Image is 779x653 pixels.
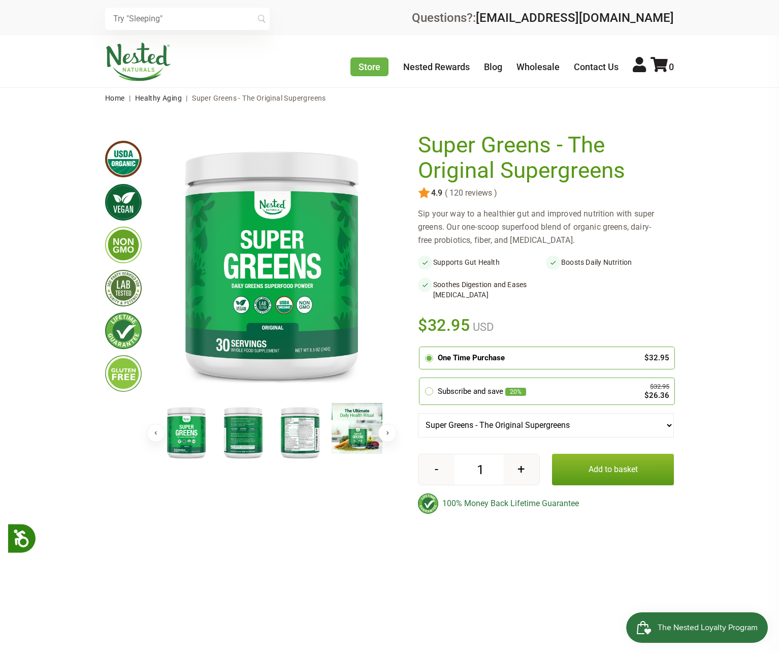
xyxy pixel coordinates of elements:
[484,61,502,72] a: Blog
[105,8,270,30] input: Try "Sleeping"
[418,493,674,514] div: 100% Money Back Lifetime Guarantee
[105,141,142,177] img: usdaorganic
[147,424,165,442] button: Previous
[105,184,142,221] img: vegan
[105,355,142,392] img: glutenfree
[470,321,494,333] span: USD
[442,189,497,198] span: ( 120 reviews )
[418,314,470,336] span: $32.95
[418,187,430,199] img: star.svg
[105,313,142,349] img: lifetimeguarantee
[105,227,142,263] img: gmofree
[552,454,674,485] button: Add to basket
[546,255,674,269] li: Boosts Daily Nutrition
[418,493,438,514] img: badge-lifetimeguarantee-color.svg
[183,94,190,102] span: |
[476,11,674,25] a: [EMAIL_ADDRESS][DOMAIN_NAME]
[418,207,674,247] div: Sip your way to a healthier gut and improved nutrition with super greens. Our one-scoop superfood...
[516,61,560,72] a: Wholesale
[192,94,326,102] span: Super Greens - The Original Supergreens
[158,133,385,394] img: Super Greens - The Original Supergreens
[105,88,674,108] nav: breadcrumbs
[105,43,171,81] img: Nested Naturals
[403,61,470,72] a: Nested Rewards
[418,255,546,269] li: Supports Gut Health
[350,57,388,76] a: Store
[418,133,669,183] h1: Super Greens - The Original Supergreens
[418,454,455,485] button: -
[161,403,212,461] img: Super Greens - The Original Supergreens
[626,612,769,643] iframe: Button to open loyalty program pop-up
[135,94,182,102] a: Healthy Aging
[651,61,674,72] a: 0
[275,403,326,461] img: Super Greens - The Original Supergreens
[105,270,142,306] img: thirdpartytested
[126,94,133,102] span: |
[669,61,674,72] span: 0
[503,454,539,485] button: +
[105,94,125,102] a: Home
[430,189,442,198] span: 4.9
[378,424,397,442] button: Next
[218,403,269,461] img: Super Greens - The Original Supergreens
[412,12,674,24] div: Questions?:
[418,277,546,302] li: Soothes Digestion and Eases [MEDICAL_DATA]
[332,403,382,454] img: Super Greens - The Original Supergreens
[574,61,619,72] a: Contact Us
